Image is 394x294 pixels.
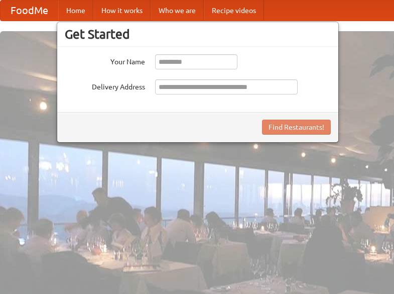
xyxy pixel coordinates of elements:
[1,1,58,21] a: FoodMe
[151,1,204,21] a: Who we are
[262,120,331,135] button: Find Restaurants!
[93,1,151,21] a: How it works
[65,27,331,42] h3: Get Started
[65,54,145,67] label: Your Name
[65,79,145,92] label: Delivery Address
[204,1,264,21] a: Recipe videos
[58,1,93,21] a: Home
